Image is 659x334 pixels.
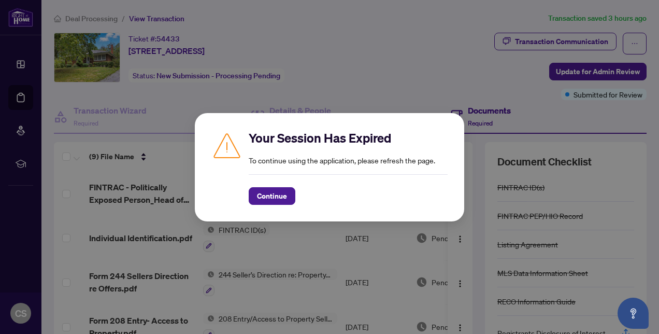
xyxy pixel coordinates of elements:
[211,130,242,161] img: Caution icon
[257,188,287,204] span: Continue
[249,130,448,146] h2: Your Session Has Expired
[618,298,649,329] button: Open asap
[249,187,295,205] button: Continue
[249,130,448,205] div: To continue using the application, please refresh the page.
